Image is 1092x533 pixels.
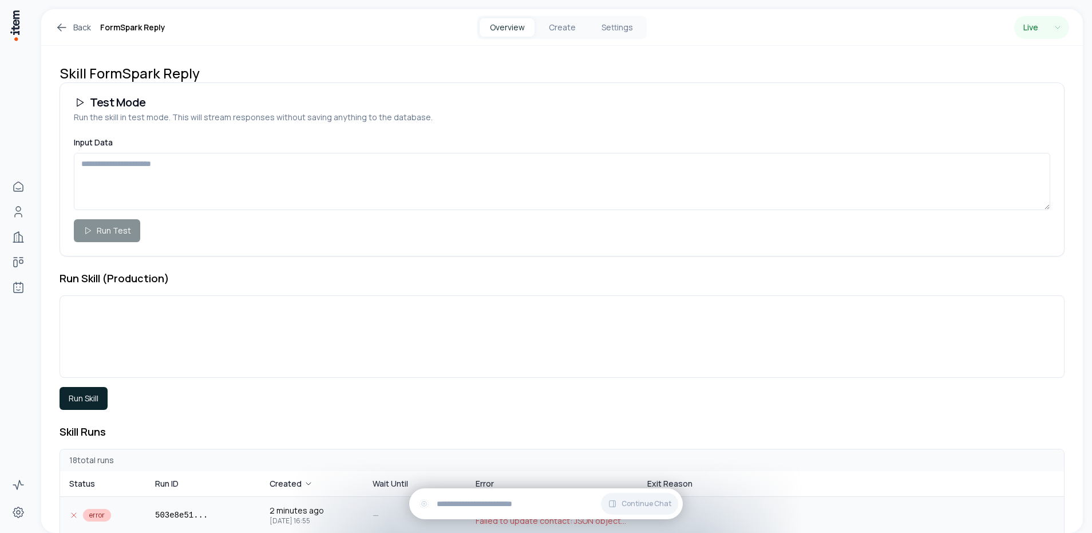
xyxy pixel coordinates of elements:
[373,509,379,522] span: —
[7,276,30,299] a: Agents
[7,175,30,198] a: Home
[74,137,1050,148] label: Input Data
[55,21,91,34] a: Back
[60,387,108,410] button: Run Skill
[7,501,30,524] a: Settings
[270,505,324,516] span: 2 minutes ago
[270,478,313,489] div: Created
[476,478,494,489] div: Error
[60,64,200,82] h1: Skill FormSpark Reply
[100,21,165,34] h1: FormSpark Reply
[83,509,111,522] div: error
[601,493,678,515] button: Continue Chat
[69,478,95,489] div: Status
[60,270,1065,286] h2: Run Skill (Production)
[535,18,589,37] button: Create
[155,478,179,489] div: Run ID
[69,455,114,465] span: 18 total runs
[155,510,208,521] span: 503e8e51 ...
[622,499,671,508] span: Continue Chat
[7,226,30,248] a: Companies
[373,478,408,489] div: Wait Until
[647,478,693,489] div: Exit Reason
[9,9,21,42] img: Item Brain Logo
[7,200,30,223] a: People
[7,473,30,496] a: Activity
[74,112,1050,123] p: Run the skill in test mode. This will stream responses without saving anything to the database.
[7,251,30,274] a: Deals
[409,488,683,519] div: Continue Chat
[60,424,1065,440] h2: Skill Runs
[270,516,324,526] span: [DATE] 16:55
[74,97,1050,108] h3: Test Mode
[480,18,535,37] button: Overview
[589,18,644,37] button: Settings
